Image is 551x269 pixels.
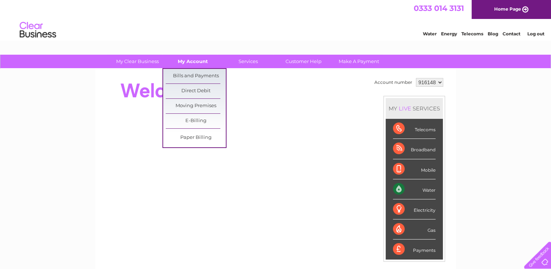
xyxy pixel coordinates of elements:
a: 0333 014 3131 [414,4,464,13]
a: Energy [441,31,457,36]
a: My Clear Business [107,55,168,68]
a: Blog [488,31,498,36]
div: Water [393,179,436,199]
td: Account number [373,76,414,89]
div: LIVE [397,105,413,112]
a: Water [423,31,437,36]
a: Telecoms [461,31,483,36]
div: Gas [393,219,436,239]
a: Make A Payment [329,55,389,68]
a: Direct Debit [166,84,226,98]
a: E-Billing [166,114,226,128]
div: Payments [393,239,436,259]
a: Services [218,55,278,68]
a: Contact [503,31,520,36]
a: My Account [163,55,223,68]
div: Clear Business is a trading name of Verastar Limited (registered in [GEOGRAPHIC_DATA] No. 3667643... [104,4,448,35]
a: Moving Premises [166,99,226,113]
a: Paper Billing [166,130,226,145]
div: MY SERVICES [386,98,443,119]
div: Telecoms [393,119,436,139]
div: Broadband [393,139,436,159]
a: Log out [527,31,544,36]
a: Customer Help [273,55,334,68]
img: logo.png [19,19,56,41]
div: Mobile [393,159,436,179]
a: Bills and Payments [166,69,226,83]
div: Electricity [393,199,436,219]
